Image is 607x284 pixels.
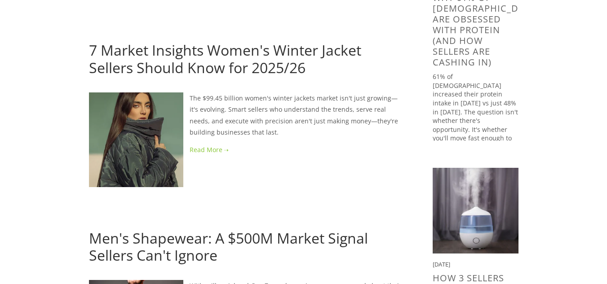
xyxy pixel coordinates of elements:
[89,26,109,35] a: [DATE]
[89,40,361,77] a: 7 Market Insights Women's Winter Jacket Sellers Should Know for 2025/26
[89,214,109,223] a: [DATE]
[89,228,368,265] a: Men's Shapewear: A $500M Market Signal Sellers Can't Ignore
[433,168,518,253] img: How 3 Sellers Built Portable Humidifier Private Label Empires Appealing To Health Focused Buyers
[89,92,183,187] img: 7 Market Insights Women's Winter Jacket Sellers Should Know for 2025/26
[89,92,404,138] p: The $99.45 billion women's winter jackets market isn't just growing—it's evolving. Smart sellers ...
[433,260,450,268] time: [DATE]
[433,72,518,151] p: 61% of [DEMOGRAPHIC_DATA] increased their protein intake in [DATE] vs just 48% in [DATE]. The que...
